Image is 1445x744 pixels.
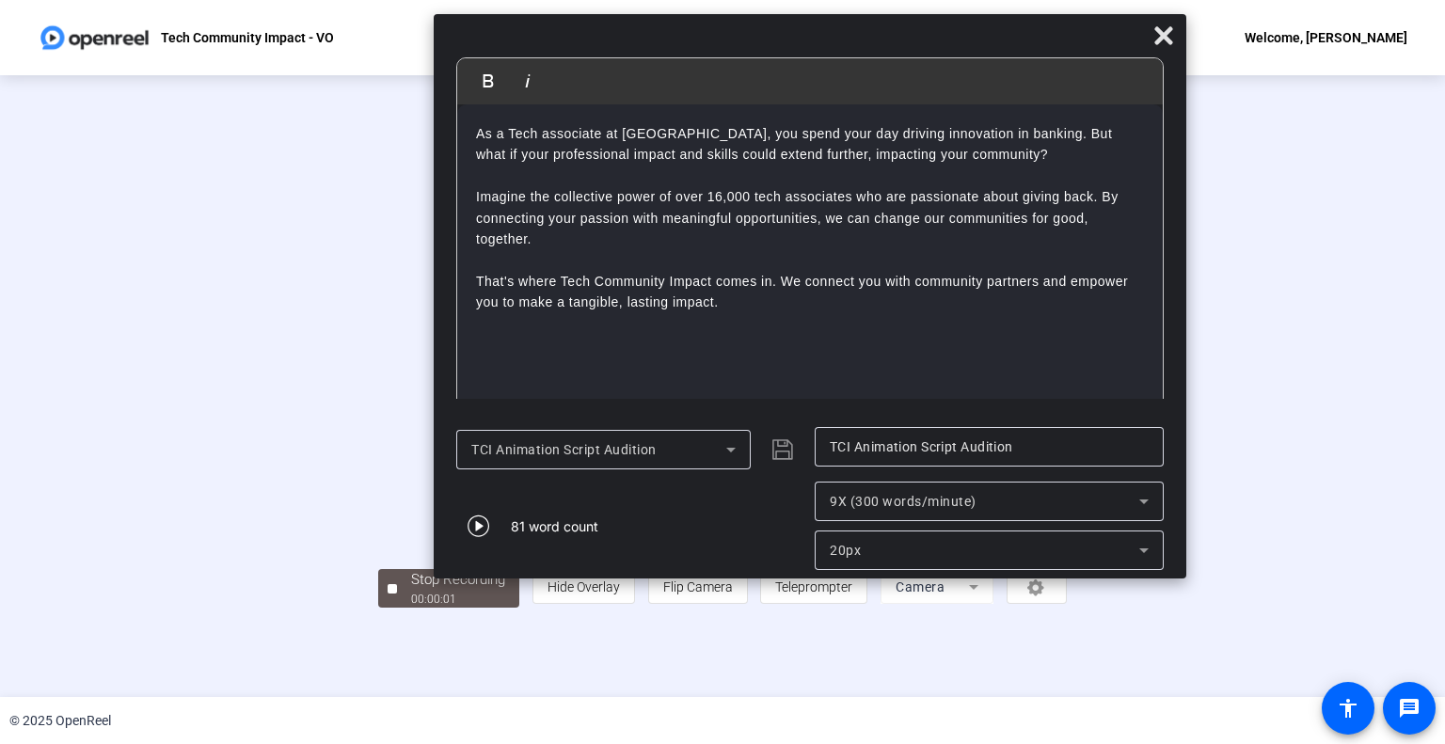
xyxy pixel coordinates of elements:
[161,26,334,49] p: Tech Community Impact - VO
[1245,26,1407,49] div: Welcome, [PERSON_NAME]
[511,516,598,536] div: 81 word count
[38,19,151,56] img: OpenReel logo
[548,579,620,594] span: Hide Overlay
[470,62,506,100] button: Bold (Ctrl+B)
[411,591,505,608] div: 00:00:01
[775,579,852,594] span: Teleprompter
[476,271,1144,313] p: That's where Tech Community Impact comes in. We connect you with community partners and empower y...
[476,186,1144,249] p: Imagine the collective power of over 16,000 tech associates who are passionate about giving back....
[411,569,505,591] div: Stop Recording
[830,435,1149,458] input: Title
[471,442,657,457] span: TCI Animation Script Audition
[1337,697,1359,720] mat-icon: accessibility
[830,494,977,509] span: 9X (300 words/minute)
[510,62,546,100] button: Italic (Ctrl+I)
[476,123,1144,166] p: As a Tech associate at [GEOGRAPHIC_DATA], you spend your day driving innovation in banking. But w...
[9,711,111,731] div: © 2025 OpenReel
[1398,697,1421,720] mat-icon: message
[830,543,861,558] span: 20px
[663,579,733,594] span: Flip Camera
